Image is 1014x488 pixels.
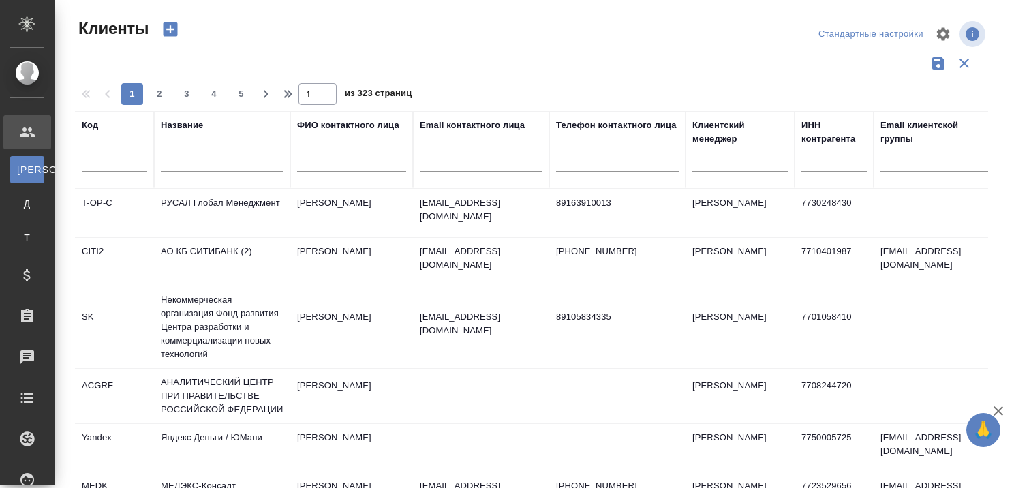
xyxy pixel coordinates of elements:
[556,310,679,324] p: 89105834335
[795,189,874,237] td: 7730248430
[10,224,44,251] a: Т
[420,245,542,272] p: [EMAIL_ADDRESS][DOMAIN_NAME]
[686,238,795,286] td: [PERSON_NAME]
[795,238,874,286] td: 7710401987
[966,413,1000,447] button: 🙏
[161,119,203,132] div: Название
[75,424,154,472] td: Yandex
[230,83,252,105] button: 5
[17,231,37,245] span: Т
[420,196,542,224] p: [EMAIL_ADDRESS][DOMAIN_NAME]
[17,197,37,211] span: Д
[556,196,679,210] p: 89163910013
[880,119,989,146] div: Email клиентской группы
[154,238,290,286] td: АО КБ СИТИБАНК (2)
[75,189,154,237] td: T-OP-C
[420,119,525,132] div: Email контактного лица
[230,87,252,101] span: 5
[290,424,413,472] td: [PERSON_NAME]
[75,238,154,286] td: CITI2
[82,119,98,132] div: Код
[290,189,413,237] td: [PERSON_NAME]
[17,163,37,177] span: [PERSON_NAME]
[686,189,795,237] td: [PERSON_NAME]
[874,424,996,472] td: [EMAIL_ADDRESS][DOMAIN_NAME]
[297,119,399,132] div: ФИО контактного лица
[345,85,412,105] span: из 323 страниц
[176,83,198,105] button: 3
[290,238,413,286] td: [PERSON_NAME]
[75,372,154,420] td: ACGRF
[290,303,413,351] td: [PERSON_NAME]
[203,83,225,105] button: 4
[149,87,170,101] span: 2
[203,87,225,101] span: 4
[795,303,874,351] td: 7701058410
[686,303,795,351] td: [PERSON_NAME]
[801,119,867,146] div: ИНН контрагента
[692,119,788,146] div: Клиентский менеджер
[686,424,795,472] td: [PERSON_NAME]
[154,369,290,423] td: АНАЛИТИЧЕСКИЙ ЦЕНТР ПРИ ПРАВИТЕЛЬСТВЕ РОССИЙСКОЙ ФЕДЕРАЦИИ
[75,18,149,40] span: Клиенты
[795,372,874,420] td: 7708244720
[927,18,959,50] span: Настроить таблицу
[10,190,44,217] a: Д
[154,286,290,368] td: Некоммерческая организация Фонд развития Центра разработки и коммерциализации новых технологий
[420,310,542,337] p: [EMAIL_ADDRESS][DOMAIN_NAME]
[149,83,170,105] button: 2
[925,50,951,76] button: Сохранить фильтры
[951,50,977,76] button: Сбросить фильтры
[972,416,995,444] span: 🙏
[556,119,677,132] div: Телефон контактного лица
[10,156,44,183] a: [PERSON_NAME]
[154,18,187,41] button: Создать
[290,372,413,420] td: [PERSON_NAME]
[795,424,874,472] td: 7750005725
[815,24,927,45] div: split button
[556,245,679,258] p: [PHONE_NUMBER]
[154,424,290,472] td: Яндекс Деньги / ЮМани
[176,87,198,101] span: 3
[686,372,795,420] td: [PERSON_NAME]
[874,238,996,286] td: [EMAIL_ADDRESS][DOMAIN_NAME]
[75,303,154,351] td: SK
[154,189,290,237] td: РУСАЛ Глобал Менеджмент
[959,21,988,47] span: Посмотреть информацию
